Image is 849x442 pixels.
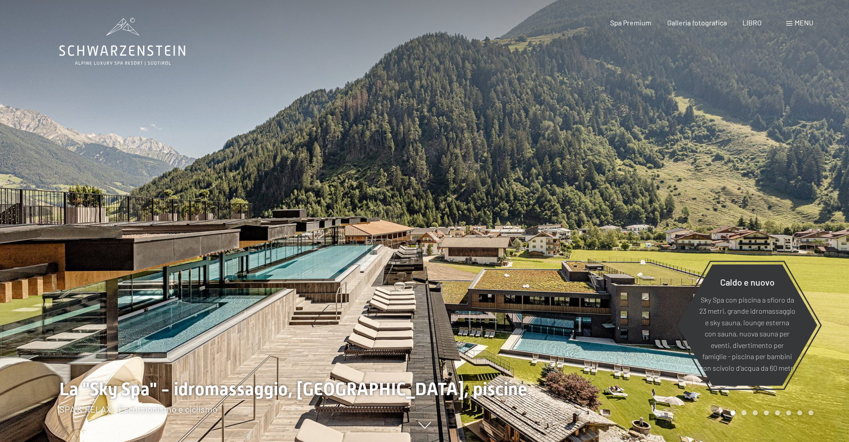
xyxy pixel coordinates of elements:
div: Pagina Carosello 1 (Diapositiva corrente) [730,410,735,415]
font: menu [795,18,813,27]
div: Pagina 6 della giostra [786,410,791,415]
div: Paginazione carosello [727,410,813,415]
a: LIBRO [742,18,762,27]
div: Pagina 5 della giostra [775,410,780,415]
a: Galleria fotografica [667,18,727,27]
a: Caldo e nuovo Sky Spa con piscina a sfioro da 23 metri, grande idromassaggio e sky sauna, lounge ... [677,264,818,386]
div: Pagina 8 della giostra [808,410,813,415]
a: Spa Premium [610,18,651,27]
div: Pagina 3 della giostra [753,410,758,415]
div: Carosello Pagina 7 [797,410,802,415]
div: Carosello Pagina 2 [742,410,746,415]
font: Sky Spa con piscina a sfioro da 23 metri, grande idromassaggio e sky sauna, lounge esterna con sa... [699,295,796,372]
font: Caldo e nuovo [720,276,775,287]
div: Pagina 4 del carosello [764,410,769,415]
